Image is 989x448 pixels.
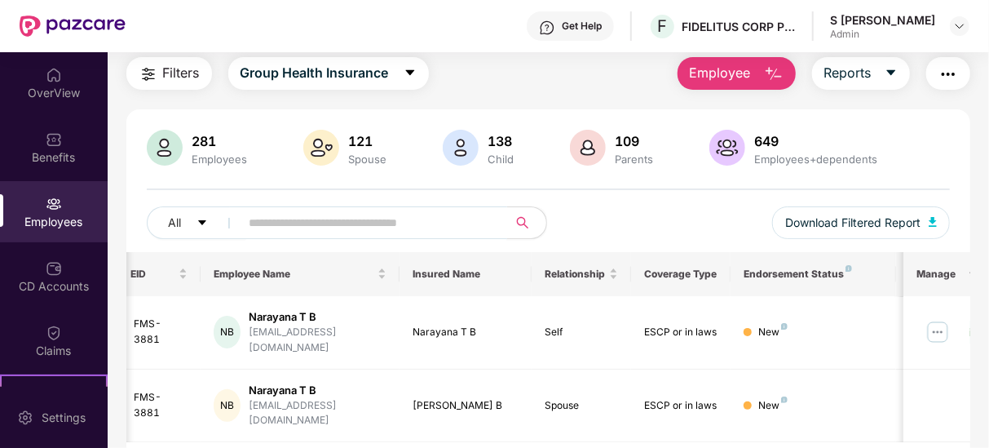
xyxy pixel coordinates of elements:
img: svg+xml;base64,PHN2ZyB4bWxucz0iaHR0cDovL3d3dy53My5vcmcvMjAwMC9zdmciIHdpZHRoPSI4IiBoZWlnaHQ9IjgiIH... [846,265,852,272]
div: FMS-3881 [135,317,188,348]
div: 121 [346,133,391,149]
span: Employee Name [214,268,374,281]
th: Insured Name [400,252,532,296]
button: Group Health Insurancecaret-down [228,57,429,90]
div: Narayana T B [249,309,386,325]
div: [EMAIL_ADDRESS][DOMAIN_NAME] [249,398,386,429]
img: svg+xml;base64,PHN2ZyBpZD0iQ2xhaW0iIHhtbG5zPSJodHRwOi8vd3d3LnczLm9yZy8yMDAwL3N2ZyIgd2lkdGg9IjIwIi... [46,325,62,341]
div: FMS-3881 [135,390,188,421]
div: ESCP or in laws [644,398,717,414]
div: Endorsement Status [744,268,883,281]
img: svg+xml;base64,PHN2ZyBpZD0iSGVscC0zMngzMiIgeG1sbnM9Imh0dHA6Ly93d3cudzMub3JnLzIwMDAvc3ZnIiB3aWR0aD... [539,20,555,36]
div: Self [545,325,618,340]
span: search [506,216,538,229]
span: Group Health Insurance [241,63,389,83]
img: manageButton [925,319,951,345]
img: svg+xml;base64,PHN2ZyBpZD0iSG9tZSIgeG1sbnM9Imh0dHA6Ly93d3cudzMub3JnLzIwMDAvc3ZnIiB3aWR0aD0iMjAiIG... [46,67,62,83]
span: caret-down [885,66,898,81]
button: Filters [126,57,212,90]
div: 138 [485,133,518,149]
img: svg+xml;base64,PHN2ZyBpZD0iQmVuZWZpdHMiIHhtbG5zPSJodHRwOi8vd3d3LnczLm9yZy8yMDAwL3N2ZyIgd2lkdGg9Ij... [46,131,62,148]
span: Filters [163,63,200,83]
img: svg+xml;base64,PHN2ZyB4bWxucz0iaHR0cDovL3d3dy53My5vcmcvMjAwMC9zdmciIHhtbG5zOnhsaW5rPSJodHRwOi8vd3... [709,130,745,166]
div: NB [214,389,241,422]
span: caret-down [196,217,208,230]
span: Employee [690,63,751,83]
span: Reports [824,63,872,83]
th: Relationship [532,252,631,296]
div: Admin [830,28,935,41]
div: Spouse [346,153,391,166]
span: Download Filtered Report [785,214,921,232]
div: Narayana T B [413,325,519,340]
span: caret-down [404,66,417,81]
div: 649 [752,133,881,149]
button: Reportscaret-down [812,57,910,90]
div: Parents [612,153,657,166]
img: svg+xml;base64,PHN2ZyB4bWxucz0iaHR0cDovL3d3dy53My5vcmcvMjAwMC9zdmciIHhtbG5zOnhsaW5rPSJodHRwOi8vd3... [147,130,183,166]
img: svg+xml;base64,PHN2ZyBpZD0iU2V0dGluZy0yMHgyMCIgeG1sbnM9Imh0dHA6Ly93d3cudzMub3JnLzIwMDAvc3ZnIiB3aW... [17,410,33,426]
div: Employees [189,153,251,166]
img: svg+xml;base64,PHN2ZyB4bWxucz0iaHR0cDovL3d3dy53My5vcmcvMjAwMC9zdmciIHdpZHRoPSI4IiBoZWlnaHQ9IjgiIH... [781,323,788,330]
th: Manage [903,252,969,296]
div: Settings [37,410,91,426]
img: svg+xml;base64,PHN2ZyB4bWxucz0iaHR0cDovL3d3dy53My5vcmcvMjAwMC9zdmciIHhtbG5zOnhsaW5rPSJodHRwOi8vd3... [570,130,606,166]
div: New [758,325,788,340]
img: svg+xml;base64,PHN2ZyBpZD0iRW1wbG95ZWVzIiB4bWxucz0iaHR0cDovL3d3dy53My5vcmcvMjAwMC9zdmciIHdpZHRoPS... [46,196,62,212]
div: S [PERSON_NAME] [830,12,935,28]
span: F [658,16,668,36]
th: Coverage Type [631,252,731,296]
div: [PERSON_NAME] B [413,398,519,414]
span: Relationship [545,268,606,281]
img: svg+xml;base64,PHN2ZyB4bWxucz0iaHR0cDovL3d3dy53My5vcmcvMjAwMC9zdmciIHdpZHRoPSIyNCIgaGVpZ2h0PSIyNC... [938,64,958,84]
img: svg+xml;base64,PHN2ZyB4bWxucz0iaHR0cDovL3d3dy53My5vcmcvMjAwMC9zdmciIHhtbG5zOnhsaW5rPSJodHRwOi8vd3... [303,130,339,166]
img: svg+xml;base64,PHN2ZyB4bWxucz0iaHR0cDovL3d3dy53My5vcmcvMjAwMC9zdmciIHhtbG5zOnhsaW5rPSJodHRwOi8vd3... [764,64,784,84]
div: ESCP or in laws [644,325,717,340]
img: svg+xml;base64,PHN2ZyB4bWxucz0iaHR0cDovL3d3dy53My5vcmcvMjAwMC9zdmciIHdpZHRoPSIyNCIgaGVpZ2h0PSIyNC... [139,64,158,84]
th: EID [118,252,201,296]
img: svg+xml;base64,PHN2ZyB4bWxucz0iaHR0cDovL3d3dy53My5vcmcvMjAwMC9zdmciIHhtbG5zOnhsaW5rPSJodHRwOi8vd3... [443,130,479,166]
button: Employee [678,57,796,90]
div: Narayana T B [249,383,386,398]
img: svg+xml;base64,PHN2ZyBpZD0iQ0RfQWNjb3VudHMiIGRhdGEtbmFtZT0iQ0QgQWNjb3VudHMiIHhtbG5zPSJodHRwOi8vd3... [46,260,62,277]
span: All [169,214,182,232]
img: svg+xml;base64,PHN2ZyB4bWxucz0iaHR0cDovL3d3dy53My5vcmcvMjAwMC9zdmciIHhtbG5zOnhsaW5rPSJodHRwOi8vd3... [929,217,937,227]
button: Allcaret-down [147,206,246,239]
div: Spouse [545,398,618,414]
img: svg+xml;base64,PHN2ZyB4bWxucz0iaHR0cDovL3d3dy53My5vcmcvMjAwMC9zdmciIHdpZHRoPSI4IiBoZWlnaHQ9IjgiIH... [781,397,788,403]
div: 281 [189,133,251,149]
button: Download Filtered Report [772,206,950,239]
div: NB [214,316,241,348]
div: New [758,398,788,414]
div: Child [485,153,518,166]
div: 109 [612,133,657,149]
div: Get Help [562,20,602,33]
button: search [506,206,547,239]
div: FIDELITUS CORP PROPERTY SERVICES PRIVATE LIMITED [682,19,796,34]
th: Employee Name [201,252,400,296]
img: New Pazcare Logo [20,16,126,37]
div: [EMAIL_ADDRESS][DOMAIN_NAME] [249,325,386,356]
img: svg+xml;base64,PHN2ZyBpZD0iRHJvcGRvd24tMzJ4MzIiIHhtbG5zPSJodHRwOi8vd3d3LnczLm9yZy8yMDAwL3N2ZyIgd2... [953,20,966,33]
div: Employees+dependents [752,153,881,166]
span: EID [131,268,176,281]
